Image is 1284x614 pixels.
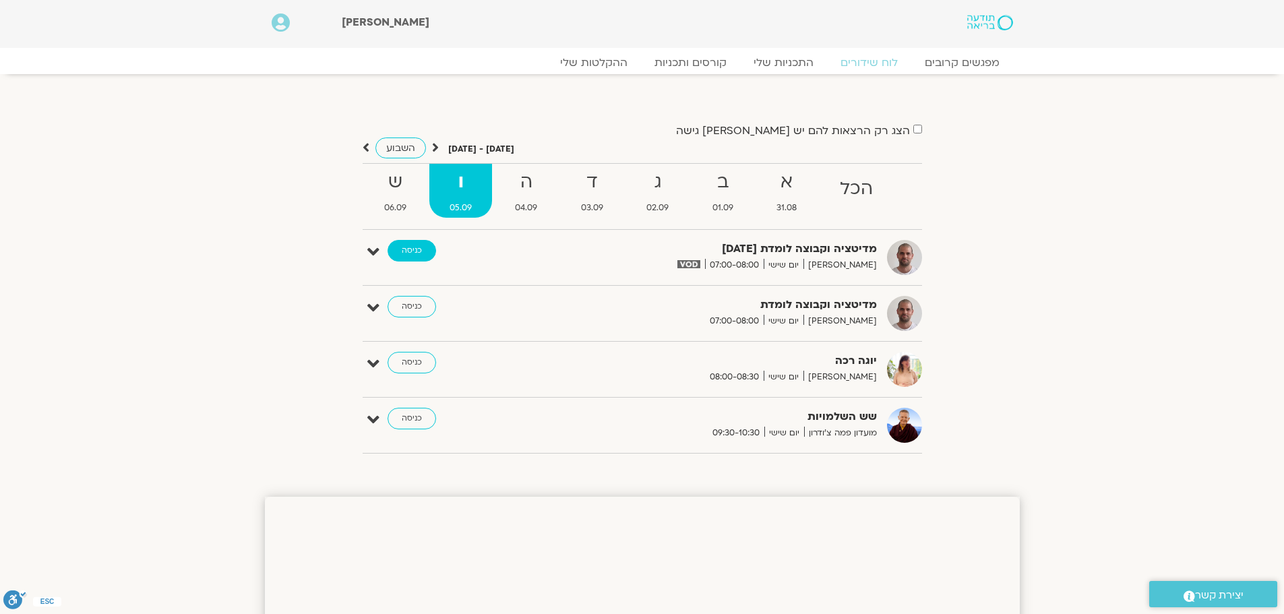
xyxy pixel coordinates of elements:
span: 31.08 [756,201,817,215]
a: ג02.09 [626,164,689,218]
a: ההקלטות שלי [547,56,641,69]
span: 09:30-10:30 [708,426,764,440]
span: יום שישי [764,370,803,384]
span: [PERSON_NAME] [803,314,877,328]
a: ב01.09 [692,164,753,218]
span: 08:00-08:30 [705,370,764,384]
strong: ו [429,167,492,197]
strong: שש השלמויות [547,408,877,426]
span: השבוע [386,142,415,154]
span: 04.09 [495,201,557,215]
a: כניסה [388,240,436,262]
a: א31.08 [756,164,817,218]
strong: ש [364,167,427,197]
a: לוח שידורים [827,56,911,69]
span: 02.09 [626,201,689,215]
strong: ה [495,167,557,197]
span: 07:00-08:00 [705,314,764,328]
a: כניסה [388,352,436,373]
span: 07:00-08:00 [705,258,764,272]
strong: ד [561,167,623,197]
span: יום שישי [764,426,804,440]
span: [PERSON_NAME] [803,258,877,272]
a: ו05.09 [429,164,492,218]
strong: הכל [820,174,893,204]
strong: א [756,167,817,197]
span: יצירת קשר [1195,586,1244,605]
strong: מדיטציה וקבוצה לומדת [DATE] [547,240,877,258]
span: 03.09 [561,201,623,215]
strong: ג [626,167,689,197]
a: התכניות שלי [740,56,827,69]
a: כניסה [388,408,436,429]
label: הצג רק הרצאות להם יש [PERSON_NAME] גישה [676,125,910,137]
strong: ב [692,167,753,197]
span: 06.09 [364,201,427,215]
span: מועדון פמה צ'ודרון [804,426,877,440]
span: 05.09 [429,201,492,215]
a: ד03.09 [561,164,623,218]
strong: מדיטציה וקבוצה לומדת [547,296,877,314]
a: כניסה [388,296,436,317]
a: ש06.09 [364,164,427,218]
span: [PERSON_NAME] [342,15,429,30]
a: הכל [820,164,893,218]
a: ה04.09 [495,164,557,218]
span: יום שישי [764,314,803,328]
a: יצירת קשר [1149,581,1277,607]
strong: יוגה רכה [547,352,877,370]
a: מפגשים קרובים [911,56,1013,69]
span: 01.09 [692,201,753,215]
a: השבוע [375,137,426,158]
span: [PERSON_NAME] [803,370,877,384]
p: [DATE] - [DATE] [448,142,514,156]
a: קורסים ותכניות [641,56,740,69]
span: יום שישי [764,258,803,272]
img: vodicon [677,260,700,268]
nav: Menu [272,56,1013,69]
